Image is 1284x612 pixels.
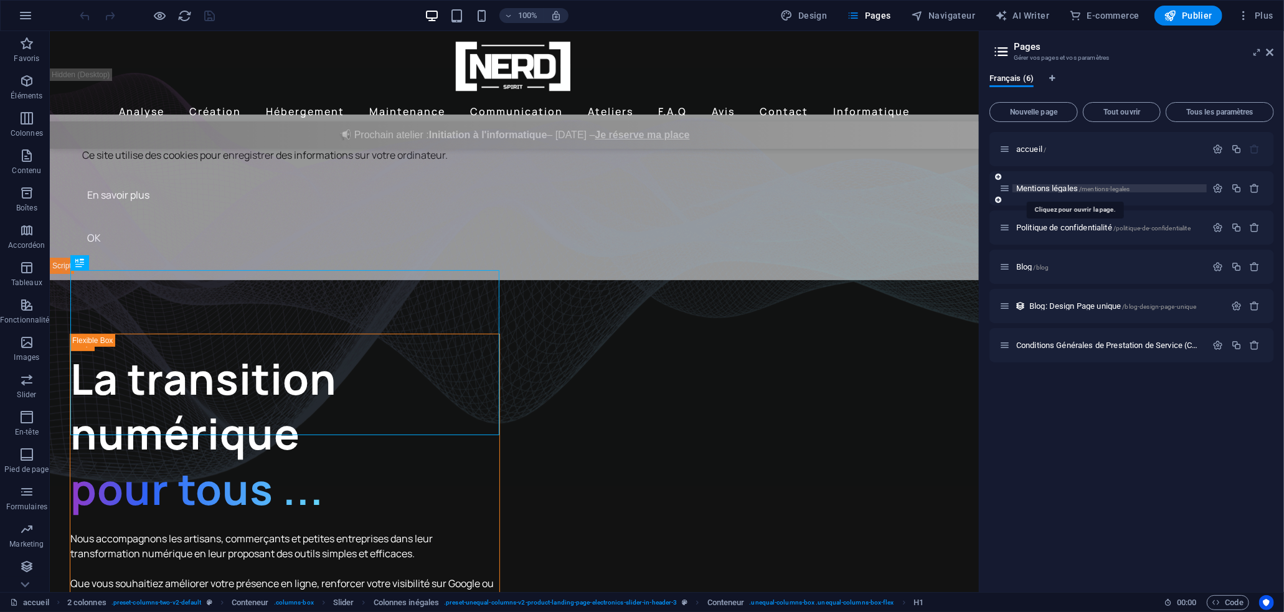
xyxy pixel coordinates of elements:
span: Design [781,9,828,22]
button: Pages [843,6,896,26]
h6: 100% [518,8,538,23]
span: Code [1212,595,1244,610]
span: . unequal-columns-box .unequal-columns-box-flex [750,595,894,610]
span: Publier [1164,9,1212,22]
div: Paramètres [1213,144,1224,154]
div: Dupliquer [1231,340,1242,351]
button: 100% [499,8,544,23]
p: Éléments [11,91,42,101]
span: . preset-columns-two-v2-default [111,595,202,610]
div: Paramètres [1213,183,1224,194]
div: Onglets langues [989,73,1274,97]
span: Cliquez pour sélectionner. Double-cliquez pour modifier. [67,595,106,610]
a: Cliquez pour annuler la sélection. Double-cliquez pour ouvrir Pages. [10,595,49,610]
div: Paramètres [1213,222,1224,233]
span: Cliquez pour sélectionner. Double-cliquez pour modifier. [232,595,269,610]
div: Conditions Générales de Prestation de Service (CGPS) [1013,341,1207,349]
span: / [1044,146,1046,153]
button: Plus [1232,6,1278,26]
button: E-commerce [1064,6,1144,26]
div: Dupliquer [1231,261,1242,272]
p: Formulaires [6,502,47,512]
p: Tableaux [11,278,42,288]
div: Paramètres [1231,301,1242,311]
div: Politique de confidentialité/politique-de-confidentialite [1013,224,1207,232]
span: . columns-box [274,595,314,610]
div: Supprimer [1250,183,1260,194]
div: Mentions légales/mentions-legales [1013,184,1207,192]
span: /politique-de-confidentialite [1113,225,1191,232]
p: Colonnes [11,128,43,138]
button: Usercentrics [1259,595,1274,610]
p: Favoris [14,54,39,64]
button: Navigateur [906,6,980,26]
span: Cliquez pour sélectionner. Double-cliquez pour modifier. [374,595,440,610]
button: Cliquez ici pour quitter le mode Aperçu et poursuivre l'édition. [153,8,168,23]
div: La page de départ ne peut pas être supprimée. [1250,144,1260,154]
div: accueil/ [1013,145,1207,153]
p: Accordéon [8,240,45,250]
span: Pages [847,9,891,22]
span: . preset-unequal-columns-v2-product-landing-page-electronics-slider-in-header-3 [444,595,677,610]
p: En-tête [15,427,39,437]
p: Boîtes [16,203,37,213]
i: Lors du redimensionnement, ajuster automatiquement le niveau de zoom en fonction de l'appareil sé... [550,10,562,21]
span: 00 00 [1177,595,1196,610]
div: Blog/blog [1013,263,1207,271]
span: Plus [1237,9,1273,22]
span: Tous les paramètres [1171,108,1268,116]
span: Cliquez pour sélectionner. Double-cliquez pour modifier. [913,595,923,610]
span: Cliquez pour ouvrir la page. [1016,262,1049,271]
button: reload [177,8,192,23]
span: Cliquez pour ouvrir la page. [1029,301,1197,311]
p: Pied de page [4,464,49,474]
span: Cliquez pour sélectionner. Double-cliquez pour modifier. [333,595,354,610]
p: Contenu [12,166,41,176]
div: Supprimer [1250,340,1260,351]
div: Dupliquer [1231,222,1242,233]
button: Nouvelle page [989,102,1078,122]
button: Design [776,6,833,26]
span: : [1186,598,1187,607]
i: Cet élément est une présélection personnalisable. [207,599,212,606]
p: Images [14,352,40,362]
button: Publier [1154,6,1222,26]
nav: breadcrumb [67,595,923,610]
div: Paramètres [1213,340,1224,351]
div: Blog: Design Page unique/blog-design-page-unique [1026,302,1225,310]
span: /blog-design-page-unique [1123,303,1197,310]
span: Tout ouvrir [1088,108,1155,116]
button: Tout ouvrir [1083,102,1161,122]
span: Nouvelle page [995,108,1072,116]
span: Français (6) [989,71,1034,88]
div: Paramètres [1213,261,1224,272]
i: Actualiser la page [178,9,192,23]
h6: Durée de la session [1164,595,1197,610]
span: Navigateur [911,9,975,22]
span: Cliquez pour ouvrir la page. [1016,223,1191,232]
span: /mentions-legales [1079,186,1130,192]
h2: Pages [1014,41,1274,52]
i: Cet élément est une présélection personnalisable. [682,599,688,606]
div: Supprimer [1250,261,1260,272]
div: Cette mise en page est utilisée en tant que modèle pour toutes les entrées (par exemple : un arti... [1015,301,1026,311]
p: Slider [17,390,37,400]
button: Tous les paramètres [1166,102,1274,122]
span: E-commerce [1069,9,1139,22]
span: AI Writer [995,9,1049,22]
div: Supprimer [1250,222,1260,233]
p: Collections [7,577,45,586]
button: AI Writer [990,6,1054,26]
span: /blog [1034,264,1049,271]
span: Cliquez pour ouvrir la page. [1016,144,1046,154]
button: Code [1207,595,1249,610]
p: Marketing [9,539,44,549]
span: Cliquez pour sélectionner. Double-cliquez pour modifier. [707,595,745,610]
div: Dupliquer [1231,183,1242,194]
h3: Gérer vos pages et vos paramètres [1014,52,1249,64]
span: Mentions légales [1016,184,1130,193]
div: Dupliquer [1231,144,1242,154]
div: Supprimer [1250,301,1260,311]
